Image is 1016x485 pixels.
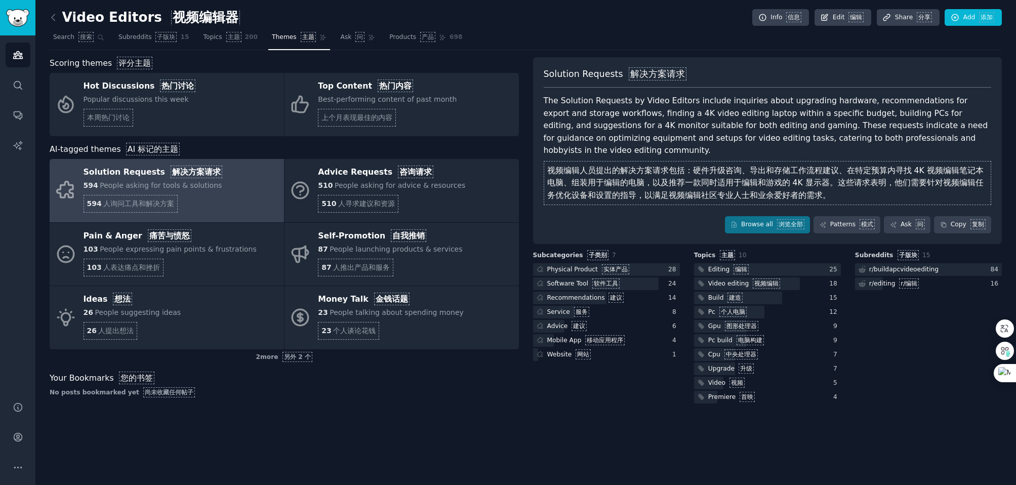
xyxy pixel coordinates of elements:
font: 浏览全部 [779,221,803,228]
a: Themes 主题 [268,29,330,50]
div: 4 [672,336,680,345]
div: 84 [990,265,1002,274]
div: Advice [547,322,587,331]
div: Pain & Anger [84,228,257,244]
a: r/editing r/编辑16 [855,277,1002,290]
font: 痛苦与愤怒 [149,231,190,240]
font: 升级 [740,365,752,372]
a: Pc build 电脑构建9 [694,334,841,347]
font: 实体产品 [603,266,628,273]
a: Video editing 视频编辑18 [694,277,841,290]
span: 人提出想法 [98,327,134,335]
span: Ask [341,33,365,42]
div: Self-Promotion [318,228,462,244]
a: Premiere 首映4 [694,391,841,403]
font: 想法 [114,294,131,304]
a: Ask 问 [337,29,379,50]
font: 首映 [741,393,753,400]
div: 8 [672,308,680,317]
font: 本周热门讨论 [87,113,130,122]
a: Top Content 热门内容Best-performing content of past month上个月表现最佳的内容 [285,73,519,136]
font: 热门内容 [379,81,412,91]
a: Advice Requests 咨询请求510People asking for advice & resources510人寻求建议和资源 [285,159,519,222]
div: Editing [708,265,749,274]
font: 编辑 [850,14,862,21]
div: Solution Requests [84,165,222,181]
font: 咨询请求 [399,167,432,177]
div: 9 [833,336,841,345]
div: 4 [833,393,841,402]
span: Search [53,33,94,42]
div: Money Talk [318,292,464,308]
font: 您的书签 [120,373,153,383]
span: 87 [318,245,328,253]
div: Service [547,308,589,317]
a: Advice 建议6 [533,320,680,333]
font: 解决方案请求 [630,69,685,79]
font: 子版块 [899,252,917,259]
a: Self-Promotion 自我推销87People launching products & services87人推出产品和服务 [285,223,519,286]
a: Upgrade 升级7 [694,362,841,375]
a: Build 建造15 [694,292,841,304]
span: People launching products & services [330,245,462,253]
a: Gpu 图形处理器9 [694,320,841,333]
div: Recommendations [547,294,624,303]
span: 87 [321,263,331,271]
span: People asking for advice & resources [335,181,465,189]
button: Copy 复制 [934,216,991,233]
span: Subreddits [855,251,919,260]
a: Subreddits 子版块15 [115,29,193,50]
a: Topics 主题200 [200,29,262,50]
font: 视频编辑 [754,280,779,287]
div: No posts bookmarked yet [50,388,519,397]
font: 信息 [788,14,800,21]
span: 103 [87,263,102,271]
div: 2 more [50,349,519,366]
font: 子版块 [157,33,175,41]
font: AI 标记的主题 [128,144,178,154]
div: 15 [829,294,841,303]
font: 视频 [731,379,743,386]
span: Your Bookmarks [50,372,154,385]
a: Money Talk 金钱话题23People talking about spending money23个人谈论花钱 [285,286,519,349]
font: 子类别 [589,252,607,259]
a: Editing 编辑25 [694,263,841,276]
a: Ideas 想法26People suggesting ideas26人提出想法 [50,286,284,349]
div: 28 [668,265,680,274]
span: 人表达痛点和挫折 [103,263,160,271]
img: GummySearch logo [6,9,29,27]
span: 10 [739,252,747,259]
span: Best-performing content of past month [318,95,457,122]
span: 200 [245,33,258,42]
span: Subreddits [118,33,177,42]
span: People expressing pain points & frustrations [100,245,257,253]
a: Cpu 中央处理器7 [694,348,841,361]
div: 1 [672,350,680,359]
span: 26 [84,308,93,316]
span: 人寻求建议和资源 [338,199,395,208]
font: 建议 [573,322,585,330]
font: 个人电脑 [721,308,745,315]
span: 698 [450,33,463,42]
font: 上个月表现最佳的内容 [321,113,392,122]
span: 人推出产品和服务 [333,263,390,271]
font: 建造 [729,294,741,301]
div: 7 [833,365,841,374]
font: 中央处理器 [726,351,756,358]
span: Subcategories [533,251,609,260]
span: Popular discussions this week [84,95,189,122]
a: Physical Product 实体产品28 [533,263,680,276]
span: People asking for tools & solutions [100,181,222,189]
span: 103 [84,245,98,253]
div: r/ editing [869,279,919,289]
div: Website [547,350,591,359]
a: Service 服务8 [533,306,680,318]
font: 问 [917,221,923,228]
font: 服务 [576,308,588,315]
a: Software Tool 软件工具24 [533,277,680,290]
font: 评分主题 [118,58,151,68]
div: Video [708,379,745,388]
a: Edit 编辑 [815,9,872,26]
div: Mobile App [547,336,625,345]
font: 电脑构建 [738,337,762,344]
